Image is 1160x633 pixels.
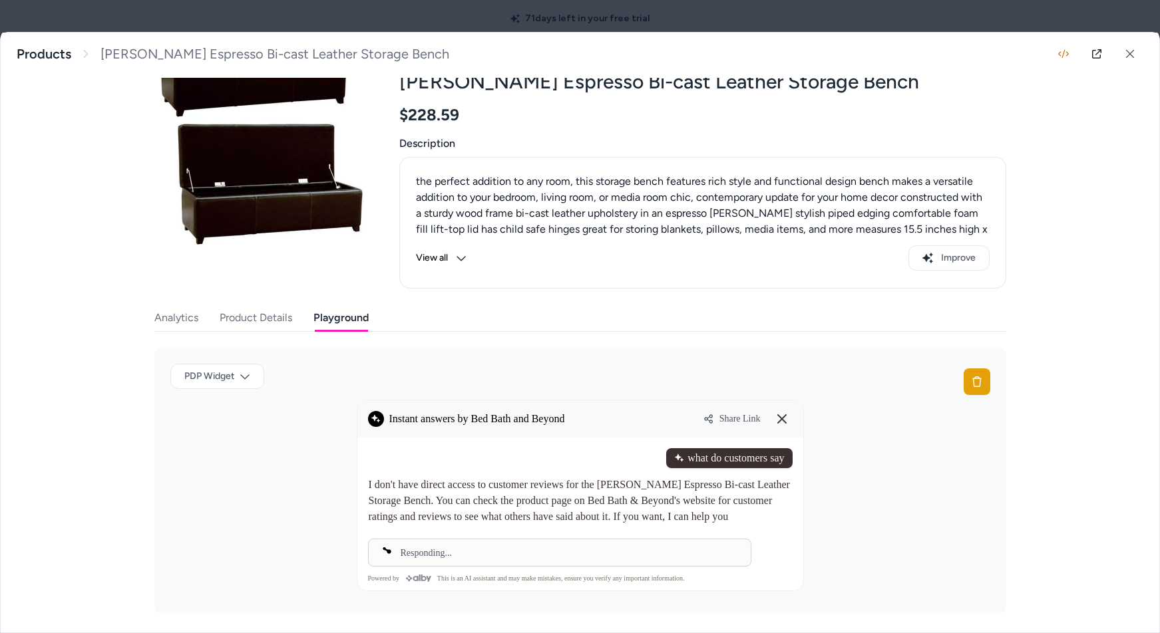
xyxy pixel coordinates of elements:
button: Playground [313,305,369,331]
span: [PERSON_NAME] Espresso Bi-cast Leather Storage Bench [100,46,449,63]
span: $228.59 [399,105,459,125]
h2: [PERSON_NAME] Espresso Bi-cast Leather Storage Bench [399,69,1006,94]
img: Darcy-Espresso-Bi-cast-Leather-Storage-Bench-169f8956-dfff-4dca-9605-3e69e8c4d918_600.jpg [154,35,367,247]
span: Description [399,136,1006,152]
nav: breadcrumb [17,46,449,63]
button: Analytics [154,305,198,331]
button: Improve [908,245,990,271]
button: Product Details [220,305,292,331]
button: PDP Widget [170,364,264,389]
a: Products [17,46,71,63]
p: the perfect addition to any room, this storage bench features rich style and functional design be... [416,174,990,253]
span: PDP Widget [184,370,234,383]
button: View all [416,245,467,271]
